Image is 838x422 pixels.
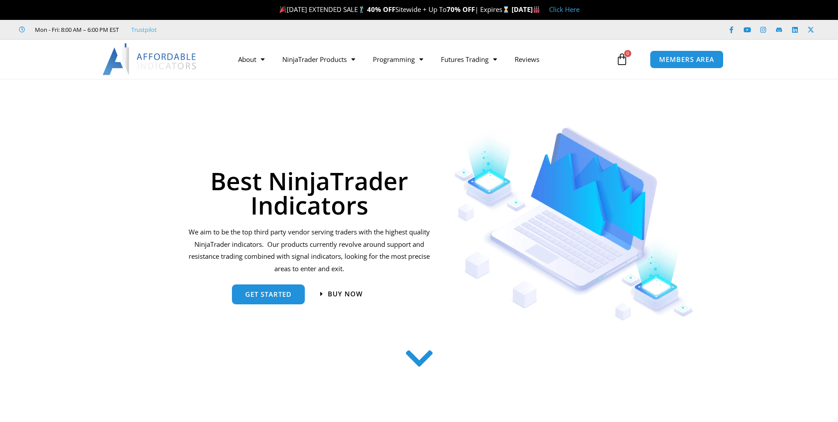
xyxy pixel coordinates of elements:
a: MEMBERS AREA [650,50,724,69]
a: Trustpilot [131,24,157,35]
img: 🏭 [533,6,540,13]
span: MEMBERS AREA [659,56,714,63]
span: Buy now [328,291,363,297]
img: Indicators 1 | Affordable Indicators – NinjaTrader [454,127,694,321]
p: We aim to be the top third party vendor serving traders with the highest quality NinjaTrader indi... [187,226,432,275]
span: 0 [624,50,631,57]
a: 0 [603,46,641,72]
a: get started [232,284,305,304]
a: NinjaTrader Products [273,49,364,69]
img: LogoAI | Affordable Indicators – NinjaTrader [102,43,197,75]
span: [DATE] EXTENDED SALE Sitewide + Up To | Expires [277,5,512,14]
span: get started [245,291,292,298]
a: About [229,49,273,69]
a: Programming [364,49,432,69]
img: 🎉 [280,6,286,13]
a: Futures Trading [432,49,506,69]
a: Click Here [549,5,580,14]
h1: Best NinjaTrader Indicators [187,169,432,217]
span: Mon - Fri: 8:00 AM – 6:00 PM EST [33,24,119,35]
strong: 40% OFF [367,5,395,14]
nav: Menu [229,49,614,69]
a: Reviews [506,49,548,69]
img: 🏌️‍♂️ [358,6,365,13]
a: Buy now [320,291,363,297]
img: ⌛ [503,6,509,13]
strong: 70% OFF [447,5,475,14]
strong: [DATE] [512,5,540,14]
